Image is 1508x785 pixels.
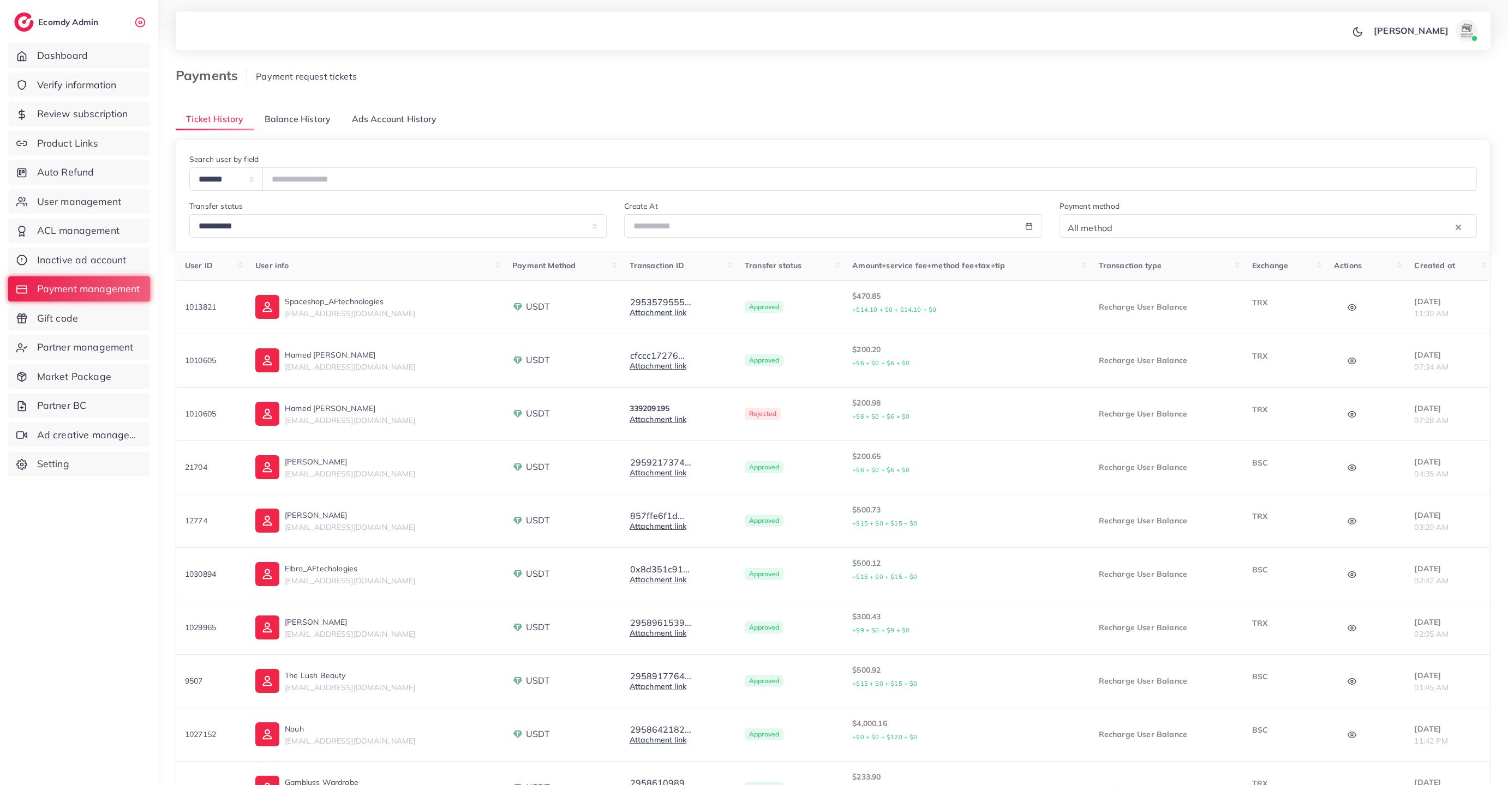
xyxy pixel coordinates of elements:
span: [EMAIL_ADDRESS][DOMAIN_NAME] [285,522,415,532]
img: logo [14,13,34,32]
img: payment [512,355,523,366]
small: +$14.10 + $0 + $14.10 + $0 [852,306,936,313]
span: [EMAIL_ADDRESS][DOMAIN_NAME] [285,629,415,639]
p: Recharge User Balance [1099,300,1235,313]
span: Approved [745,621,783,633]
label: Create At [624,201,657,212]
span: 07:28 AM [1414,415,1448,425]
p: [PERSON_NAME] [285,455,415,468]
img: payment [512,569,523,579]
img: ic-user-info.36bf1079.svg [255,722,279,746]
span: USDT [526,461,550,473]
p: 1029965 [185,621,238,634]
span: USDT [526,567,550,580]
span: Payment management [37,282,140,296]
p: Elbro_AFtechologies [285,562,415,575]
a: Attachment link [630,307,686,317]
a: Partner BC [8,393,150,418]
span: USDT [526,621,550,633]
small: +$6 + $0 + $6 + $0 [852,466,909,474]
button: 2958917764... [630,671,692,681]
p: [DATE] [1414,562,1481,575]
span: Transaction ID [630,261,684,270]
small: +$15 + $0 + $15 + $0 [852,573,917,581]
p: Hamed [PERSON_NAME] [285,402,415,415]
button: 2958642182... [630,724,692,734]
button: Clear Selected [1456,220,1461,233]
p: TRX [1252,617,1316,630]
span: USDT [526,354,550,366]
p: [DATE] [1414,348,1481,361]
img: ic-user-info.36bf1079.svg [255,348,279,372]
p: [DATE] [1414,722,1481,735]
label: Transfer status [189,201,243,212]
p: The Lush Beauty [285,669,415,682]
span: Approved [745,515,783,527]
small: +$6 + $0 + $6 + $0 [852,413,909,420]
a: Attachment link [630,521,686,531]
span: 03:20 AM [1414,522,1448,532]
input: Search for option [1116,218,1453,236]
span: USDT [526,728,550,740]
span: 02:05 AM [1414,629,1448,639]
p: [PERSON_NAME] [1374,24,1449,37]
img: ic-user-info.36bf1079.svg [255,509,279,533]
p: [DATE] [1414,402,1481,415]
span: Dashboard [37,49,88,63]
a: ACL management [8,218,150,243]
span: Transaction type [1099,261,1162,270]
span: 11:30 AM [1414,309,1448,318]
span: Created at [1414,261,1455,270]
p: 12774 [185,514,238,527]
span: Setting [37,457,69,471]
p: Recharge User Balance [1099,407,1235,420]
span: Approved [745,675,783,687]
p: $200.98 [852,396,1081,423]
div: Search for option [1060,214,1477,238]
p: Recharge User Balance [1099,728,1235,741]
small: +$15 + $0 + $15 + $0 [852,680,917,687]
h2: Ecomdy Admin [38,17,101,27]
span: Approved [745,301,783,313]
a: Auto Refund [8,160,150,185]
a: Attachment link [630,628,686,638]
p: [DATE] [1414,455,1481,468]
span: USDT [526,674,550,687]
p: 21704 [185,461,238,474]
span: User info [255,261,289,270]
button: cfccc17276... [630,351,685,360]
span: Actions [1334,261,1362,270]
button: 0x8d351c91... [630,564,690,574]
span: [EMAIL_ADDRESS][DOMAIN_NAME] [285,362,415,372]
img: ic-user-info.36bf1079.svg [255,562,279,586]
span: Partner BC [37,398,87,413]
a: Ad creative management [8,422,150,448]
p: 1010605 [185,407,238,420]
span: User management [37,195,121,209]
h3: Payments [176,68,247,83]
a: Payment management [8,276,150,301]
a: Gift code [8,306,150,331]
span: Approved [745,568,783,580]
button: 2958961539... [630,618,692,627]
span: Auto Refund [37,165,94,179]
small: +$9 + $0 + $9 + $0 [852,626,909,634]
a: Review subscription [8,101,150,126]
span: Approved [745,728,783,740]
span: 07:34 AM [1414,362,1448,372]
p: [DATE] [1414,669,1481,682]
p: TRX [1252,403,1316,416]
a: logoEcomdy Admin [14,13,101,32]
img: ic-user-info.36bf1079.svg [255,669,279,693]
a: Attachment link [630,735,686,745]
p: $200.65 [852,450,1081,476]
span: [EMAIL_ADDRESS][DOMAIN_NAME] [285,683,415,692]
a: Product Links [8,131,150,156]
span: [EMAIL_ADDRESS][DOMAIN_NAME] [285,415,415,425]
span: Ticket History [186,113,243,125]
a: Partner management [8,335,150,360]
a: [PERSON_NAME]avatar [1368,20,1482,41]
p: TRX [1252,510,1316,523]
button: 857ffe6f1d... [630,511,685,521]
p: TRX [1252,349,1316,363]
